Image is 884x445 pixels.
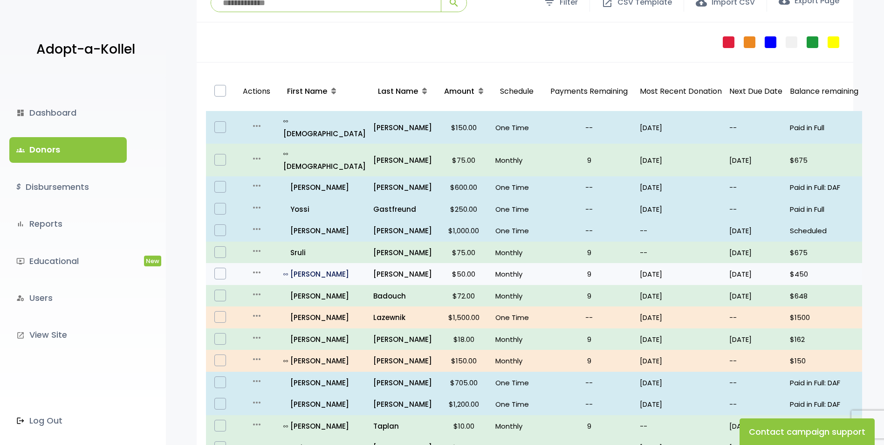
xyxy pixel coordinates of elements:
[251,180,262,191] i: more_horiz
[790,355,858,367] p: $150
[495,181,538,194] p: One Time
[495,311,538,324] p: One Time
[251,419,262,430] i: more_horiz
[439,376,488,389] p: $705.00
[546,154,632,167] p: 9
[283,355,366,367] a: all_inclusive[PERSON_NAME]
[283,424,290,429] i: all_inclusive
[283,311,366,324] a: [PERSON_NAME]
[373,420,432,432] a: Taplan
[283,355,366,367] p: [PERSON_NAME]
[283,376,366,389] p: [PERSON_NAME]
[9,408,127,433] a: Log Out
[283,272,290,277] i: all_inclusive
[495,333,538,346] p: Monthly
[16,146,25,154] span: groups
[729,246,782,259] p: [DATE]
[546,268,632,280] p: 9
[729,333,782,346] p: [DATE]
[790,85,858,98] p: Balance remaining
[373,154,432,167] p: [PERSON_NAME]
[439,224,488,237] p: $1,000.00
[283,359,290,363] i: all_inclusive
[373,311,432,324] a: Lazewnik
[373,398,432,410] a: [PERSON_NAME]
[283,115,366,140] p: [DEMOGRAPHIC_DATA]
[546,246,632,259] p: 9
[740,418,875,445] button: Contact campaign support
[546,398,632,410] p: --
[16,294,25,302] i: manage_accounts
[439,290,488,302] p: $72.00
[495,203,538,216] p: One Time
[439,268,488,280] p: $50.00
[9,100,127,125] a: dashboardDashboard
[16,257,25,265] i: ondemand_video
[439,181,488,194] p: $600.00
[729,355,782,367] p: --
[495,398,538,410] p: One Time
[790,203,858,216] p: Paid in Full
[251,202,262,213] i: more_horiz
[251,375,262,387] i: more_horiz
[729,181,782,194] p: --
[283,119,290,124] i: all_inclusive
[283,333,366,346] p: [PERSON_NAME]
[546,121,632,134] p: --
[729,203,782,216] p: --
[640,121,722,134] p: [DATE]
[9,249,127,274] a: ondemand_videoEducationalNew
[546,376,632,389] p: --
[373,181,432,194] a: [PERSON_NAME]
[283,246,366,259] p: Sruli
[439,355,488,367] p: $150.00
[251,245,262,257] i: more_horiz
[283,147,366,173] a: all_inclusive[DEMOGRAPHIC_DATA]
[251,397,262,408] i: more_horiz
[373,121,432,134] a: [PERSON_NAME]
[546,290,632,302] p: 9
[373,376,432,389] p: [PERSON_NAME]
[32,27,135,72] a: Adopt-a-Kollel
[495,76,538,108] p: Schedule
[640,333,722,346] p: [DATE]
[9,211,127,236] a: bar_chartReports
[373,355,432,367] a: [PERSON_NAME]
[495,224,538,237] p: One Time
[251,153,262,164] i: more_horiz
[283,420,366,432] p: [PERSON_NAME]
[9,322,127,348] a: launchView Site
[283,181,366,194] a: [PERSON_NAME]
[373,246,432,259] a: [PERSON_NAME]
[251,310,262,321] i: more_horiz
[729,268,782,280] p: [DATE]
[729,311,782,324] p: --
[373,224,432,237] p: [PERSON_NAME]
[495,420,538,432] p: Monthly
[546,311,632,324] p: --
[790,333,858,346] p: $162
[790,398,858,410] p: Paid in Full: DAF
[283,224,366,237] a: [PERSON_NAME]
[444,86,474,97] span: Amount
[16,220,25,228] i: bar_chart
[439,246,488,259] p: $75.00
[640,154,722,167] p: [DATE]
[640,355,722,367] p: [DATE]
[790,376,858,389] p: Paid in Full: DAF
[640,290,722,302] p: [DATE]
[9,137,127,162] a: groupsDonors
[790,311,858,324] p: $1500
[373,290,432,302] p: Badouch
[495,355,538,367] p: Monthly
[495,246,538,259] p: Monthly
[283,268,366,280] p: [PERSON_NAME]
[251,354,262,365] i: more_horiz
[640,398,722,410] p: [DATE]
